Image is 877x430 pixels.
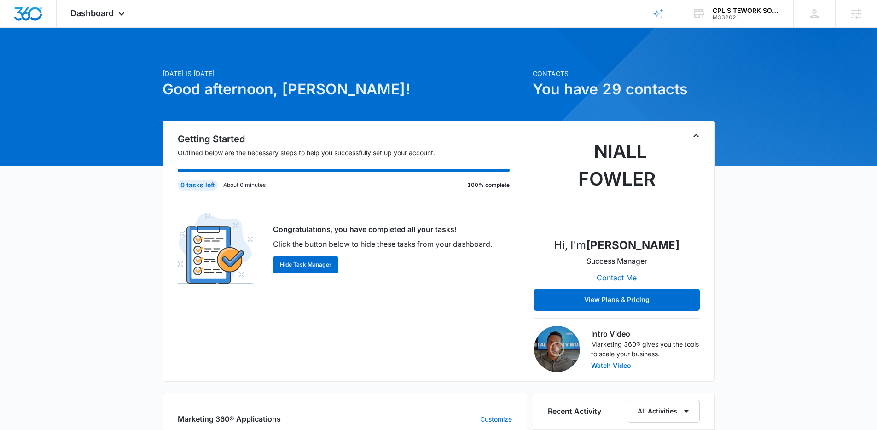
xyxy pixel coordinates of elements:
span: Dashboard [70,8,114,18]
button: All Activities [628,400,700,423]
p: Contacts [533,69,715,78]
strong: [PERSON_NAME] [586,238,680,252]
button: Hide Task Manager [273,256,338,273]
h2: Marketing 360® Applications [178,413,281,424]
p: Outlined below are the necessary steps to help you successfully set up your account. [178,148,521,157]
p: 100% complete [467,181,510,189]
button: Contact Me [587,267,646,289]
div: account id [713,14,780,21]
h1: Good afternoon, [PERSON_NAME]! [163,78,527,100]
p: Success Manager [587,256,647,267]
p: About 0 minutes [223,181,266,189]
h1: You have 29 contacts [533,78,715,100]
button: Toggle Collapse [691,130,702,141]
p: Hi, I'm [554,237,680,254]
img: Intro Video [534,326,580,372]
p: Congratulations, you have completed all your tasks! [273,224,492,235]
button: View Plans & Pricing [534,289,700,311]
h3: Intro Video [591,328,700,339]
p: Click the button below to hide these tasks from your dashboard. [273,238,492,250]
button: Watch Video [591,362,631,369]
a: Customize [480,414,512,424]
img: Niall Fowler [571,138,663,230]
h6: Recent Activity [548,406,601,417]
h2: Getting Started [178,132,521,146]
div: account name [713,7,780,14]
div: 0 tasks left [178,180,218,191]
p: [DATE] is [DATE] [163,69,527,78]
p: Marketing 360® gives you the tools to scale your business. [591,339,700,359]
